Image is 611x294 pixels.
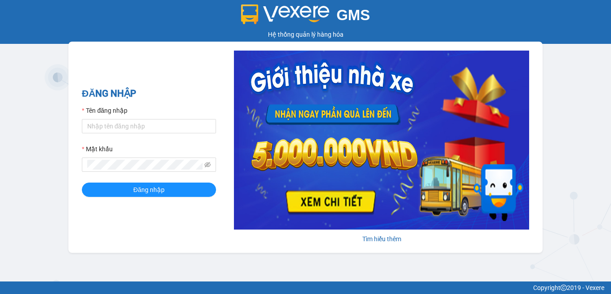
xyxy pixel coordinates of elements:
[133,185,165,195] span: Đăng nhập
[241,13,370,21] a: GMS
[204,162,211,168] span: eye-invisible
[82,119,216,133] input: Tên đăng nhập
[234,51,529,230] img: banner-0
[82,86,216,101] h2: ĐĂNG NHẬP
[82,144,113,154] label: Mật khẩu
[82,183,216,197] button: Đăng nhập
[7,283,604,293] div: Copyright 2019 - Vexere
[241,4,330,24] img: logo 2
[2,30,609,39] div: Hệ thống quản lý hàng hóa
[87,160,203,170] input: Mật khẩu
[234,234,529,244] div: Tìm hiểu thêm
[560,285,567,291] span: copyright
[82,106,127,115] label: Tên đăng nhập
[336,7,370,23] span: GMS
